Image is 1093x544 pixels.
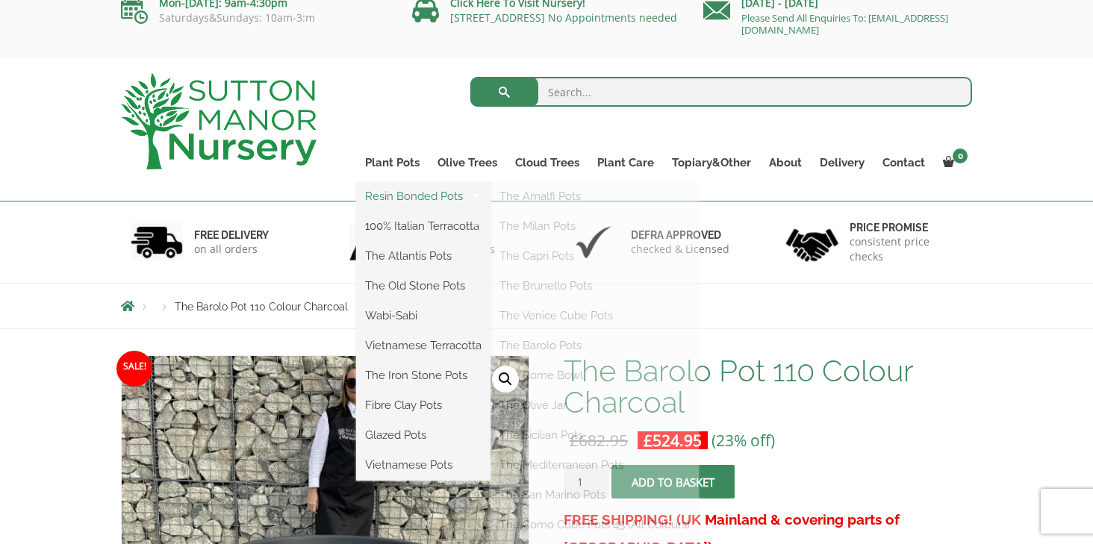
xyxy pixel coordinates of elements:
[356,394,491,416] a: Fibre Clay Pots
[356,454,491,476] a: Vietnamese Pots
[349,223,402,261] img: 2.jpg
[491,424,699,446] a: The Sicilian Pots
[450,10,677,25] a: [STREET_ADDRESS] No Appointments needed
[491,245,699,267] a: The Capri Pots
[356,215,491,237] a: 100% Italian Terracotta
[492,366,519,393] a: View full-screen image gallery
[356,424,491,446] a: Glazed Pots
[491,513,699,536] a: The Como Cube Pots 45 (All Colours)
[194,242,269,257] p: on all orders
[506,152,588,173] a: Cloud Trees
[491,304,699,327] a: The Venice Cube Pots
[491,364,699,387] a: The Rome Bowl
[121,73,317,169] img: logo
[874,152,934,173] a: Contact
[850,221,963,234] h6: Price promise
[121,300,972,312] nav: Breadcrumbs
[491,454,699,476] a: The Mediterranean Pots
[564,355,972,418] h1: The Barolo Pot 110 Colour Charcoal
[194,228,269,242] h6: FREE DELIVERY
[491,185,699,207] a: The Amalfi Pots
[356,152,429,173] a: Plant Pots
[175,301,348,313] span: The Barolo Pot 110 Colour Charcoal
[491,484,699,506] a: The San Marino Pots
[356,334,491,357] a: Vietnamese Terracotta
[711,430,775,451] span: (23% off)
[356,275,491,297] a: The Old Stone Pots
[934,152,972,173] a: 0
[760,152,811,173] a: About
[356,185,491,207] a: Resin Bonded Pots
[116,351,152,387] span: Sale!
[953,148,968,163] span: 0
[131,223,183,261] img: 1.jpg
[356,304,491,327] a: Wabi-Sabi
[811,152,874,173] a: Delivery
[356,245,491,267] a: The Atlantis Pots
[470,77,973,107] input: Search...
[644,430,702,451] bdi: 524.95
[786,219,838,265] img: 4.jpg
[850,234,963,264] p: consistent price checks
[491,394,699,416] a: The Olive Jar
[491,275,699,297] a: The Brunello Pots
[491,215,699,237] a: The Milan Pots
[663,152,760,173] a: Topiary&Other
[356,364,491,387] a: The Iron Stone Pots
[429,152,506,173] a: Olive Trees
[121,12,390,24] p: Saturdays&Sundays: 10am-3:m
[741,11,948,37] a: Please Send All Enquiries To: [EMAIL_ADDRESS][DOMAIN_NAME]
[588,152,663,173] a: Plant Care
[491,334,699,357] a: The Barolo Pots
